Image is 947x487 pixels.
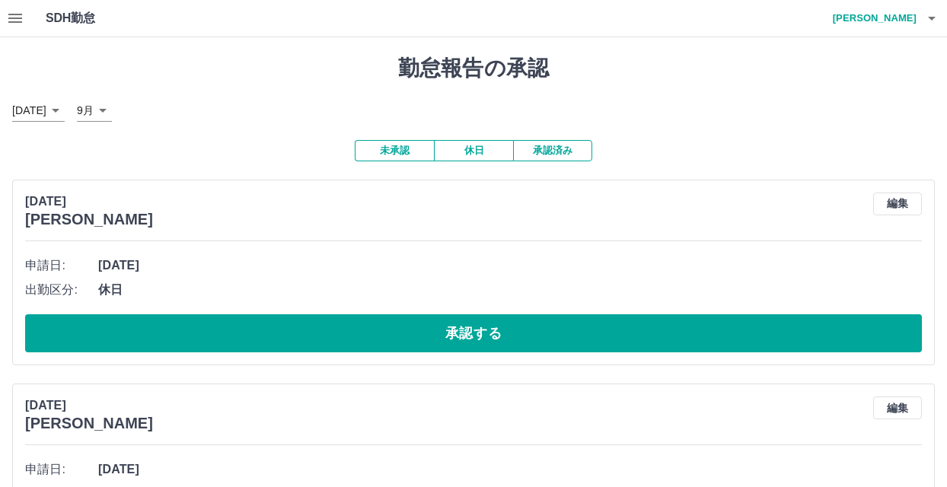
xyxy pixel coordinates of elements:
[25,314,922,352] button: 承認する
[513,140,592,161] button: 承認済み
[873,193,922,215] button: 編集
[25,281,98,299] span: 出勤区分:
[98,460,922,479] span: [DATE]
[12,56,935,81] h1: 勤怠報告の承認
[25,193,153,211] p: [DATE]
[25,415,153,432] h3: [PERSON_NAME]
[434,140,513,161] button: 休日
[77,100,112,122] div: 9月
[98,256,922,275] span: [DATE]
[355,140,434,161] button: 未承認
[98,281,922,299] span: 休日
[12,100,65,122] div: [DATE]
[25,211,153,228] h3: [PERSON_NAME]
[25,396,153,415] p: [DATE]
[873,396,922,419] button: 編集
[25,460,98,479] span: 申請日:
[25,256,98,275] span: 申請日:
